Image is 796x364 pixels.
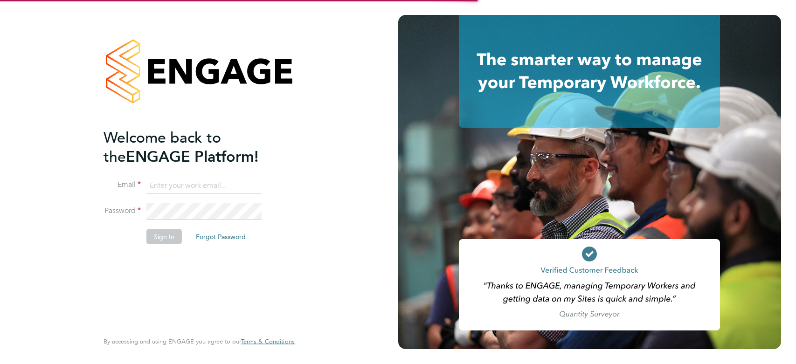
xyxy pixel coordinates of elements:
[241,338,295,345] a: Terms & Conditions
[104,206,141,216] label: Password
[146,229,182,244] button: Sign In
[104,180,141,190] label: Email
[104,337,295,345] span: By accessing and using ENGAGE you agree to our
[188,229,253,244] button: Forgot Password
[146,177,262,194] input: Enter your work email...
[104,128,285,166] h2: ENGAGE Platform!
[104,128,221,165] span: Welcome back to the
